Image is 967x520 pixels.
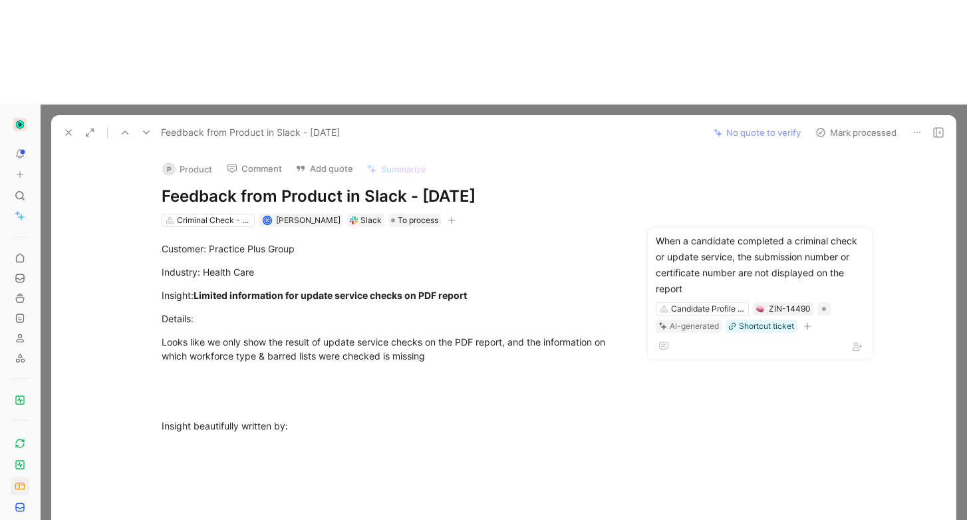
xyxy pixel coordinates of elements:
div: When a candidate completed a criminal check or update service, the submission number or certifica... [656,233,865,297]
span: Summarize [381,163,426,175]
div: To process [388,214,441,227]
div: Criminal Check - Update Service [177,214,251,227]
button: No quote to verify [708,123,807,142]
div: Insight beautifully written by: [162,419,622,433]
div: Insight: [162,288,622,302]
div: Looks like we only show the result of update service checks on the PDF report, and the informatio... [162,335,622,363]
h1: Feedback from Product in Slack - [DATE] [162,186,622,207]
div: Shortcut ticket [739,320,794,333]
div: Slack [360,214,382,227]
button: Summarize [360,160,432,178]
button: Mark processed [809,123,902,142]
div: ZIN-14490 [769,302,811,316]
img: 🧠 [756,305,764,313]
button: Zinc [11,115,29,134]
div: Industry: Health Care [162,265,622,279]
div: AI-generated [670,320,719,333]
span: Feedback from Product in Slack - [DATE] [161,125,340,140]
img: avatar [263,216,271,224]
div: Candidate Profile & Report [671,302,746,316]
div: Customer: Practice Plus Group [162,242,622,256]
div: P [162,162,176,176]
strong: Limited information for update service checks on PDF report [194,290,467,301]
span: To process [398,214,438,227]
img: Zinc [13,118,27,131]
span: [PERSON_NAME] [276,215,341,225]
button: 🧠 [756,304,765,314]
div: Details: [162,312,622,326]
button: Add quote [289,159,359,178]
button: Comment [221,159,288,178]
button: PProduct [156,159,218,179]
